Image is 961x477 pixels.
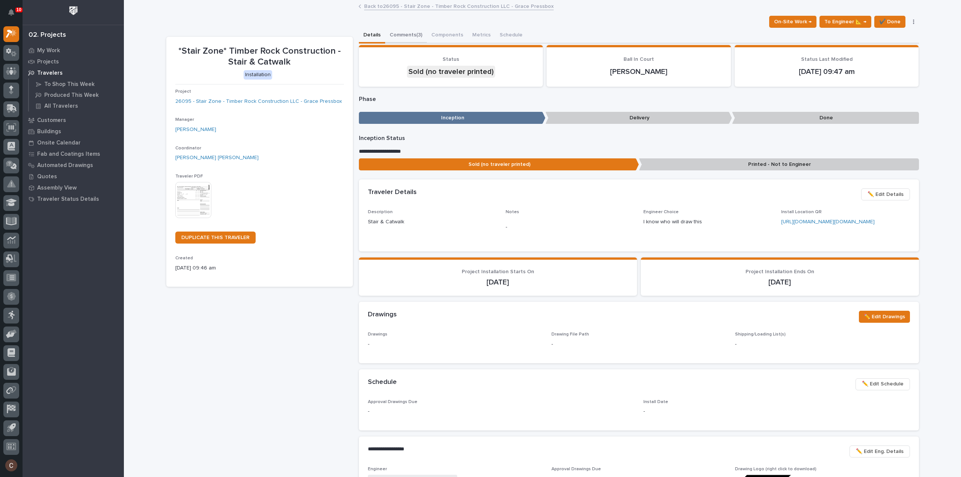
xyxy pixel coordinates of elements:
[37,47,60,54] p: My Work
[359,96,919,103] p: Phase
[368,188,417,197] h2: Traveler Details
[824,17,866,26] span: To Engineer 📐 →
[37,162,93,169] p: Automated Drawings
[735,340,910,348] p: -
[735,467,816,471] span: Drawing Logo (right click to download)
[868,190,904,199] span: ✏️ Edit Details
[732,112,919,124] p: Done
[368,400,417,404] span: Approval Drawings Due
[175,264,344,272] p: [DATE] 09:46 am
[856,378,910,390] button: ✏️ Edit Schedule
[744,67,910,76] p: [DATE] 09:47 am
[23,126,124,137] a: Buildings
[37,151,100,158] p: Fab and Coatings Items
[23,56,124,67] a: Projects
[23,67,124,78] a: Travelers
[175,154,259,162] a: [PERSON_NAME] [PERSON_NAME]
[37,117,66,124] p: Customers
[368,467,387,471] span: Engineer
[23,45,124,56] a: My Work
[23,193,124,205] a: Traveler Status Details
[735,332,786,337] span: Shipping/Loading List(s)
[23,182,124,193] a: Assembly View
[368,218,497,226] p: Stair & Catwalk
[175,174,203,179] span: Traveler PDF
[175,89,191,94] span: Project
[551,467,601,471] span: Approval Drawings Due
[37,173,57,180] p: Quotes
[368,332,387,337] span: Drawings
[639,158,919,171] p: Printed - Not to Engineer
[385,28,427,44] button: Comments (3)
[781,219,875,224] a: [URL][DOMAIN_NAME][DOMAIN_NAME]
[819,16,871,28] button: To Engineer 📐 →
[427,28,468,44] button: Components
[359,28,385,44] button: Details
[856,447,904,456] span: ✏️ Edit Eng. Details
[29,101,124,111] a: All Travelers
[175,98,342,105] a: 26095 - Stair Zone - Timber Rock Construction LLC - Grace Pressbox
[29,90,124,100] a: Produced This Week
[37,185,77,191] p: Assembly View
[643,408,910,415] p: -
[44,103,78,110] p: All Travelers
[781,210,822,214] span: Install Location QR
[769,16,816,28] button: On-Site Work →
[551,332,589,337] span: Drawing File Path
[556,67,722,76] p: [PERSON_NAME]
[244,70,272,80] div: Installation
[506,210,519,214] span: Notes
[17,7,21,12] p: 10
[37,128,61,135] p: Buildings
[23,148,124,160] a: Fab and Coatings Items
[368,210,393,214] span: Description
[643,218,772,226] p: I know who will draw this
[29,79,124,89] a: To Shop This Week
[862,379,904,388] span: ✏️ Edit Schedule
[545,112,732,124] p: Delivery
[23,114,124,126] a: Customers
[29,31,66,39] div: 02. Projects
[746,269,814,274] span: Project Installation Ends On
[368,408,634,415] p: -
[3,5,19,20] button: Notifications
[506,223,634,231] p: -
[37,140,81,146] p: Onsite Calendar
[66,4,80,18] img: Workspace Logo
[9,9,19,21] div: Notifications10
[175,46,344,68] p: *Stair Zone* Timber Rock Construction - Stair & Catwalk
[37,196,99,203] p: Traveler Status Details
[359,158,639,171] p: Sold (no traveler printed)
[3,457,19,473] button: users-avatar
[37,59,59,65] p: Projects
[874,16,905,28] button: ✔️ Done
[650,278,910,287] p: [DATE]
[368,278,628,287] p: [DATE]
[359,135,919,142] p: Inception Status
[175,146,201,150] span: Coordinator
[643,210,679,214] span: Engineer Choice
[468,28,495,44] button: Metrics
[37,70,63,77] p: Travelers
[368,340,542,348] p: -
[859,311,910,323] button: ✏️ Edit Drawings
[462,269,534,274] span: Project Installation Starts On
[44,92,99,99] p: Produced This Week
[643,400,668,404] span: Install Date
[864,312,905,321] span: ✏️ Edit Drawings
[364,2,554,10] a: Back to26095 - Stair Zone - Timber Rock Construction LLC - Grace Pressbox
[181,235,250,240] span: DUPLICATE THIS TRAVELER
[368,378,397,387] h2: Schedule
[801,57,853,62] span: Status Last Modified
[23,137,124,148] a: Onsite Calendar
[23,160,124,171] a: Automated Drawings
[850,445,910,457] button: ✏️ Edit Eng. Details
[443,57,459,62] span: Status
[175,256,193,260] span: Created
[44,81,95,88] p: To Shop This Week
[368,311,397,319] h2: Drawings
[175,232,256,244] a: DUPLICATE THIS TRAVELER
[624,57,654,62] span: Ball In Court
[551,340,553,348] p: -
[861,188,910,200] button: ✏️ Edit Details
